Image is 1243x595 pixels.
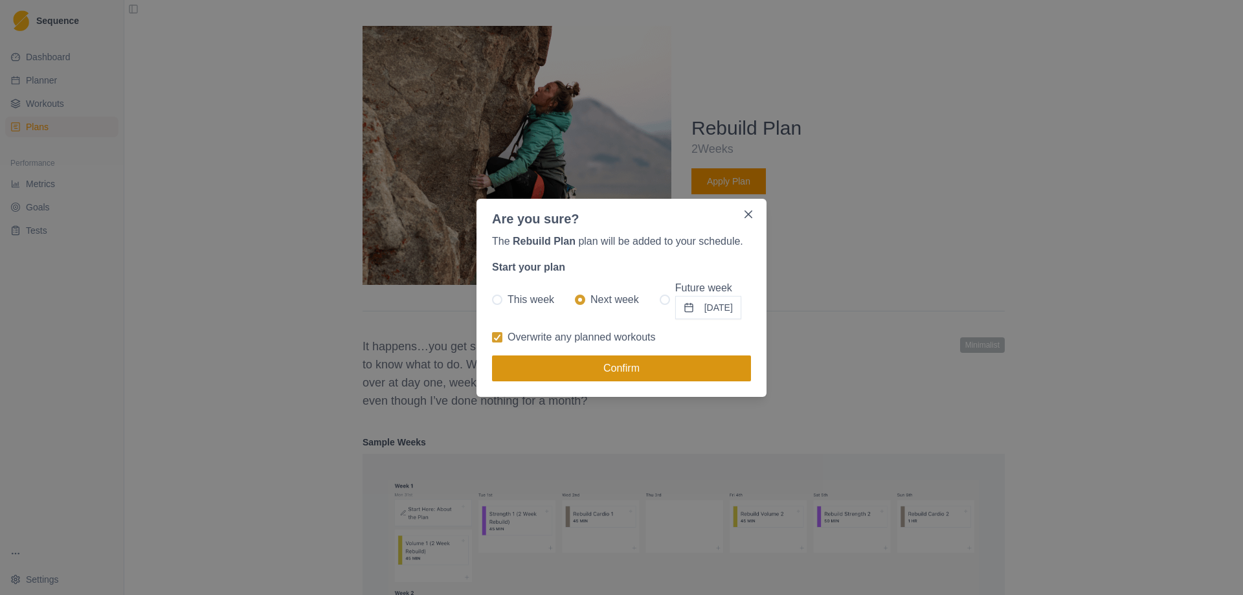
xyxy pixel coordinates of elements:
span: This week [508,292,554,308]
span: Next week [590,292,639,308]
header: Are you sure? [476,199,767,229]
button: Future week [675,296,741,319]
button: Close [738,204,759,225]
p: Future week [675,280,741,296]
span: Overwrite any planned workouts [508,330,656,345]
button: Confirm [492,355,751,381]
div: The plan will be added to your schedule. [476,229,767,397]
p: Rebuild Plan [513,236,576,247]
p: Start your plan [492,260,751,275]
